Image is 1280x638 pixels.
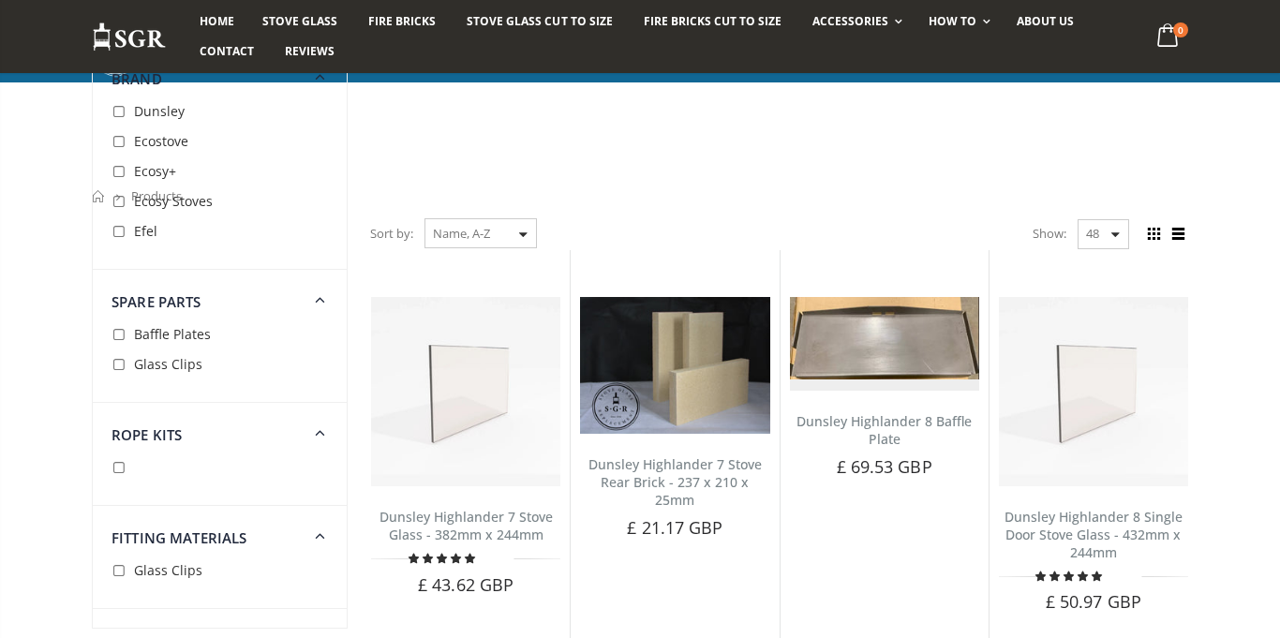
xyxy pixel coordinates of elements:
span: 5.00 stars [1035,569,1105,583]
span: Stove Glass [262,13,337,29]
a: Stove Glass [248,7,351,37]
span: Glass Clips [134,355,202,373]
span: £ 43.62 GBP [418,573,513,596]
span: Fire Bricks Cut To Size [644,13,781,29]
span: Fitting Materials [112,528,247,547]
span: List view [1168,224,1188,245]
a: Dunsley Highlander 8 Single Door Stove Glass - 432mm x 244mm [1005,508,1183,561]
a: 0 [1150,19,1188,55]
img: Dunsley Highlander 8 Baffle Plate [790,297,979,379]
span: Ecosy Stoves [134,192,213,210]
a: How To [915,7,1000,37]
img: Stove Glass Replacement [92,22,167,52]
span: Home [200,13,234,29]
span: Baffle Plates [134,325,211,343]
span: Accessories [812,13,888,29]
span: Efel [134,222,157,240]
span: Rope Kits [112,425,182,444]
span: £ 21.17 GBP [627,516,722,539]
img: Dunsley Highlander 7 Stove Rear Brick [580,297,769,434]
span: £ 69.53 GBP [837,455,932,478]
a: Contact [186,37,268,67]
a: Stove Glass Cut To Size [453,7,626,37]
span: Ecosy+ [134,162,176,180]
span: Dunsley [134,102,185,120]
a: Dunsley Highlander 7 Stove Rear Brick - 237 x 210 x 25mm [588,455,762,509]
span: £ 50.97 GBP [1046,590,1141,613]
span: About us [1017,13,1074,29]
span: Spare Parts [112,292,201,311]
span: 5.00 stars [409,551,478,565]
a: Home [186,7,248,37]
span: Grid view [1143,224,1164,245]
span: Sort by: [370,217,413,250]
img: Dunsley Highlander 8 Single Door Stove Glass [999,297,1188,486]
img: Dunsley Highlander 7 Stove Glass [371,297,560,486]
span: Stove Glass Cut To Size [467,13,612,29]
a: Accessories [798,7,912,37]
span: Brand [112,69,162,88]
a: Reviews [271,37,349,67]
a: Fire Bricks Cut To Size [630,7,796,37]
span: Fire Bricks [368,13,436,29]
a: Fire Bricks [354,7,450,37]
span: Glass Clips [134,561,202,579]
span: Contact [200,43,254,59]
span: Ecostove [134,132,188,150]
a: About us [1003,7,1088,37]
span: 0 [1173,22,1188,37]
a: Dunsley Highlander 8 Baffle Plate [796,412,972,448]
span: Show: [1033,218,1066,248]
a: Dunsley Highlander 7 Stove Glass - 382mm x 244mm [380,508,553,543]
span: How To [929,13,976,29]
span: Reviews [285,43,335,59]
